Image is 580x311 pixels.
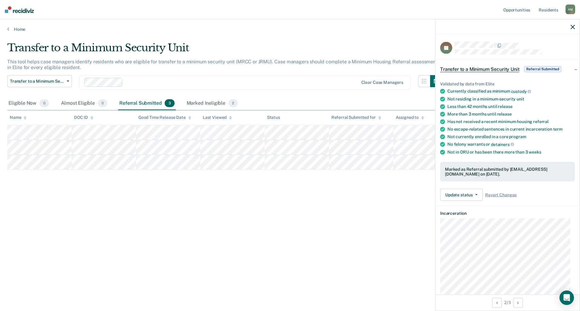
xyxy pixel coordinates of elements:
[492,298,502,307] button: Previous Opportunity
[533,119,549,124] span: referral
[74,115,93,120] div: DOC ID
[440,189,483,201] button: Update status
[517,97,524,101] span: unit
[447,89,575,94] div: Currently classified as minimum
[361,80,403,85] div: Clear case managers
[447,112,575,117] div: More than 3 months until
[511,89,531,94] span: custody
[447,119,575,124] div: Has not received a recent minimum housing
[529,149,541,154] span: weeks
[7,97,50,110] div: Eligible Now
[40,99,49,107] span: 0
[440,66,519,72] span: Transfer to a Minimum Security Unit
[7,59,438,70] p: This tool helps case managers identify residents who are eligible for transfer to a minimum secur...
[228,99,238,107] span: 2
[553,127,562,132] span: term
[331,115,381,120] div: Referral Submitted for
[435,294,580,310] div: 2 / 3
[10,115,27,120] div: Name
[491,142,514,147] span: detainers
[98,99,107,107] span: 0
[396,115,424,120] div: Assigned to
[524,66,561,72] span: Referral Submitted
[440,81,575,86] div: Validated by data from Elite
[7,42,442,59] div: Transfer to a Minimum Security Unit
[447,134,575,139] div: Not currently enrolled in a core
[513,298,523,307] button: Next Opportunity
[559,290,574,305] div: Open Intercom Messenger
[185,97,239,110] div: Marked Ineligible
[5,6,34,13] img: Recidiviz
[445,167,570,177] div: Marked as Referral submitted by [EMAIL_ADDRESS][DOMAIN_NAME] on [DATE].
[509,134,526,139] span: program
[267,115,280,120] div: Status
[435,59,580,79] div: Transfer to a Minimum Security UnitReferral Submitted
[565,5,575,14] div: A M
[447,127,575,132] div: No escape-related sentences in current incarceration
[440,211,575,216] dt: Incarceration
[447,149,575,154] div: Not in ORU or has been there more than 3
[447,104,575,109] div: Less than 42 months until
[497,112,512,116] span: release
[485,192,517,197] span: Revert Changes
[60,97,108,110] div: Almost Eligible
[7,27,573,32] a: Home
[447,142,575,147] div: No felony warrants or
[138,115,191,120] div: Good Time Release Date
[118,97,176,110] div: Referral Submitted
[498,104,512,109] span: release
[447,97,575,102] div: Not residing in a minimum-security
[203,115,232,120] div: Last Viewed
[165,99,174,107] span: 3
[10,79,64,84] span: Transfer to a Minimum Security Unit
